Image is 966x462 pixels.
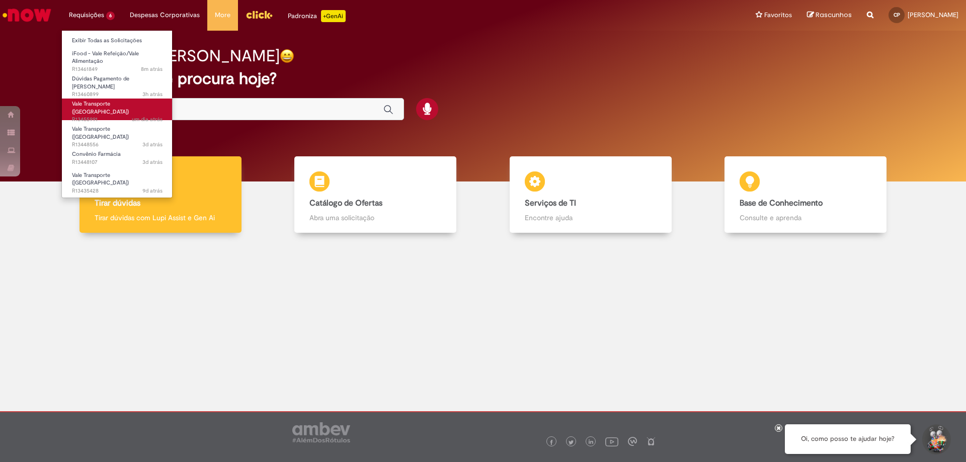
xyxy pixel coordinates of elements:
[72,171,129,187] span: Vale Transporte ([GEOGRAPHIC_DATA])
[72,125,129,141] span: Vale Transporte ([GEOGRAPHIC_DATA])
[62,124,173,145] a: Aberto R13448556 : Vale Transporte (VT)
[72,116,163,124] span: R13455991
[288,10,346,22] div: Padroniza
[142,158,163,166] time: 26/08/2025 12:16:29
[142,141,163,148] span: 3d atrás
[72,100,129,116] span: Vale Transporte ([GEOGRAPHIC_DATA])
[69,10,104,20] span: Requisições
[309,198,382,208] b: Catálogo de Ofertas
[589,439,594,445] img: logo_footer_linkedin.png
[62,149,173,167] a: Aberto R13448107 : Convênio Farmácia
[132,116,163,123] span: um dia atrás
[61,30,173,198] ul: Requisições
[141,65,163,73] span: 8m atrás
[72,65,163,73] span: R13461849
[280,49,294,63] img: happy-face.png
[569,440,574,445] img: logo_footer_twitter.png
[87,70,879,87] h2: O que você procura hoje?
[72,50,139,65] span: iFood - Vale Refeição/Vale Alimentação
[246,7,273,22] img: click_logo_yellow_360x200.png
[72,90,163,99] span: R13460899
[740,213,871,223] p: Consulte e aprenda
[816,10,852,20] span: Rascunhos
[321,10,346,22] p: +GenAi
[106,12,115,20] span: 6
[72,187,163,195] span: R13435428
[268,156,484,233] a: Catálogo de Ofertas Abra uma solicitação
[807,11,852,20] a: Rascunhos
[142,158,163,166] span: 3d atrás
[628,437,637,446] img: logo_footer_workplace.png
[132,116,163,123] time: 28/08/2025 09:03:31
[72,150,121,158] span: Convênio Farmácia
[72,158,163,166] span: R13448107
[130,10,200,20] span: Despesas Corporativas
[95,213,226,223] p: Tirar dúvidas com Lupi Assist e Gen Ai
[549,440,554,445] img: logo_footer_facebook.png
[1,5,53,25] img: ServiceNow
[72,75,129,90] span: Dúvidas Pagamento de [PERSON_NAME]
[141,65,163,73] time: 29/08/2025 11:26:08
[142,90,163,98] span: 3h atrás
[647,437,656,446] img: logo_footer_naosei.png
[292,422,350,442] img: logo_footer_ambev_rotulo_gray.png
[72,141,163,149] span: R13448556
[921,424,951,454] button: Iniciar Conversa de Suporte
[62,170,173,192] a: Aberto R13435428 : Vale Transporte (VT)
[894,12,900,18] span: CP
[142,141,163,148] time: 26/08/2025 14:13:17
[309,213,441,223] p: Abra uma solicitação
[62,99,173,120] a: Aberto R13455991 : Vale Transporte (VT)
[785,424,911,454] div: Oi, como posso te ajudar hoje?
[525,198,576,208] b: Serviços de TI
[95,198,140,208] b: Tirar dúvidas
[483,156,698,233] a: Serviços de TI Encontre ajuda
[142,90,163,98] time: 29/08/2025 08:59:05
[908,11,958,19] span: [PERSON_NAME]
[53,156,268,233] a: Tirar dúvidas Tirar dúvidas com Lupi Assist e Gen Ai
[62,35,173,46] a: Exibir Todas as Solicitações
[764,10,792,20] span: Favoritos
[62,73,173,95] a: Aberto R13460899 : Dúvidas Pagamento de Salário
[62,48,173,70] a: Aberto R13461849 : iFood - Vale Refeição/Vale Alimentação
[142,187,163,195] span: 9d atrás
[142,187,163,195] time: 21/08/2025 10:42:42
[215,10,230,20] span: More
[740,198,823,208] b: Base de Conhecimento
[605,435,618,448] img: logo_footer_youtube.png
[87,47,280,65] h2: Bom dia, [PERSON_NAME]
[698,156,914,233] a: Base de Conhecimento Consulte e aprenda
[525,213,657,223] p: Encontre ajuda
